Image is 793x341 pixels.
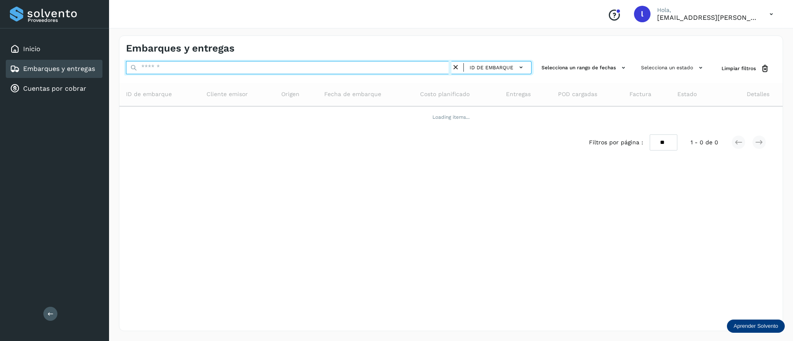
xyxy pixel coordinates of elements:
[420,90,470,99] span: Costo planificado
[538,61,631,75] button: Selecciona un rango de fechas
[119,106,783,128] td: Loading items...
[638,61,708,75] button: Selecciona un estado
[506,90,531,99] span: Entregas
[657,14,756,21] p: lauraamalia.castillo@xpertal.com
[734,323,778,329] p: Aprender Solvento
[467,61,528,73] button: ID de embarque
[281,90,299,99] span: Origen
[722,65,756,72] span: Limpiar filtros
[657,7,756,14] p: Hola,
[126,90,172,99] span: ID de embarque
[589,138,643,147] span: Filtros por página :
[558,90,597,99] span: POD cargadas
[207,90,248,99] span: Cliente emisor
[6,40,102,58] div: Inicio
[747,90,769,99] span: Detalles
[324,90,381,99] span: Fecha de embarque
[28,17,99,23] p: Proveedores
[677,90,697,99] span: Estado
[23,65,95,73] a: Embarques y entregas
[126,42,235,54] h4: Embarques y entregas
[6,60,102,78] div: Embarques y entregas
[23,45,40,53] a: Inicio
[470,64,513,71] span: ID de embarque
[727,320,785,333] div: Aprender Solvento
[715,61,776,76] button: Limpiar filtros
[23,85,86,92] a: Cuentas por cobrar
[691,138,718,147] span: 1 - 0 de 0
[6,80,102,98] div: Cuentas por cobrar
[629,90,651,99] span: Factura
